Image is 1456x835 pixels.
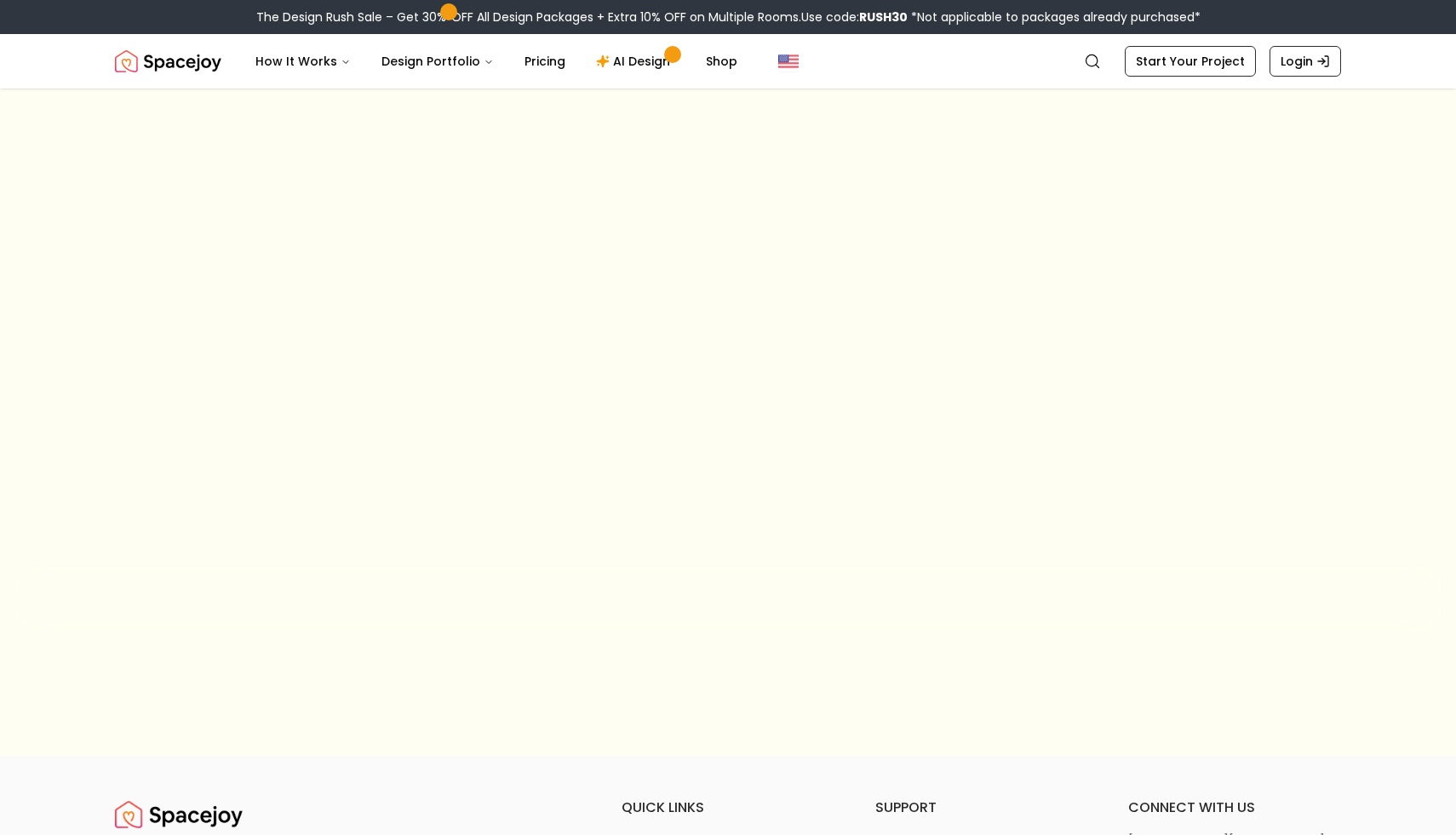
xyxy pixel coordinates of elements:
a: Spacejoy [115,798,243,832]
button: Design Portfolio [368,44,507,78]
button: How It Works [242,44,364,78]
h6: support [875,798,1088,818]
a: Shop [692,44,751,78]
span: *Not applicable to packages already purchased* [908,9,1201,26]
h6: connect with us [1128,798,1341,818]
b: RUSH30 [859,9,908,26]
a: Login [1270,46,1341,77]
a: Pricing [511,44,579,78]
img: Spacejoy Logo [115,44,221,78]
img: United States [778,51,799,71]
nav: Global [115,34,1341,89]
h6: quick links [622,798,834,818]
a: Start Your Project [1125,46,1256,77]
a: AI Design [582,44,689,78]
nav: Main [242,44,751,78]
div: The Design Rush Sale – Get 30% OFF All Design Packages + Extra 10% OFF on Multiple Rooms. [256,9,1201,26]
a: Spacejoy [115,44,221,78]
img: Spacejoy Logo [115,798,243,832]
span: Use code: [801,9,908,26]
